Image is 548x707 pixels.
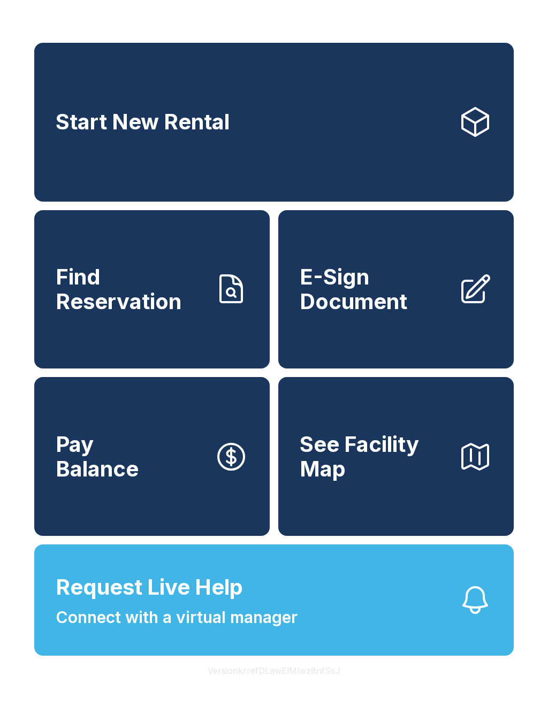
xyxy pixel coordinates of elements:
[56,605,298,629] span: Connect with a virtual manager
[199,656,349,686] button: VersionkrrefDLawElMlwz8nfSsJ
[300,265,450,313] span: E-Sign Document
[56,265,205,313] span: Find Reservation
[278,210,514,369] a: E-Sign Document
[56,110,230,134] span: Start New Rental
[56,571,243,603] span: Request Live Help
[34,377,270,536] button: PayBalance
[56,432,139,481] span: Pay Balance
[34,210,270,369] a: Find Reservation
[34,544,514,656] button: Request Live HelpConnect with a virtual manager
[300,432,450,481] span: See Facility Map
[34,43,514,202] a: Start New Rental
[278,377,514,536] button: See Facility Map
